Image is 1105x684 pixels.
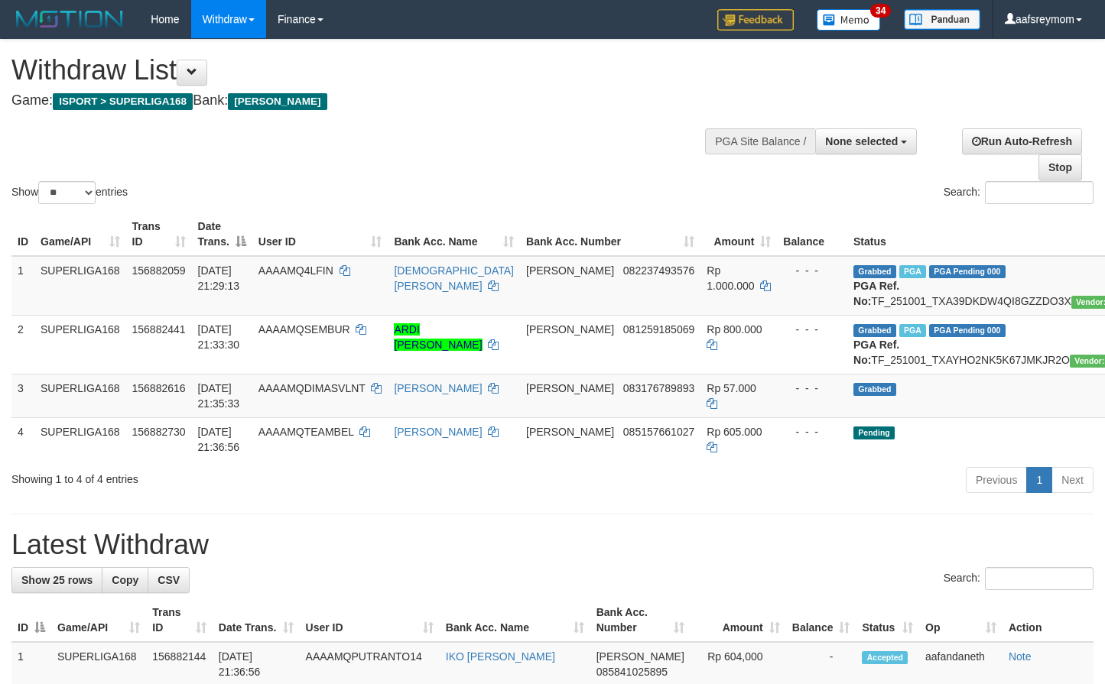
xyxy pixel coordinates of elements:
span: [DATE] 21:33:30 [198,323,240,351]
th: User ID: activate to sort column ascending [252,212,388,256]
span: [PERSON_NAME] [526,382,614,394]
div: - - - [783,263,841,278]
a: [PERSON_NAME] [394,426,482,438]
th: Amount: activate to sort column ascending [700,212,777,256]
span: AAAAMQ4LFIN [258,264,333,277]
th: Action [1003,598,1094,642]
img: MOTION_logo.png [11,8,128,31]
input: Search: [985,181,1094,204]
th: Game/API: activate to sort column ascending [34,212,126,256]
span: Grabbed [853,324,896,337]
span: [DATE] 21:35:33 [198,382,240,410]
span: Rp 605.000 [707,426,762,438]
span: [PERSON_NAME] [526,426,614,438]
th: Status: activate to sort column ascending [856,598,919,642]
th: Amount: activate to sort column ascending [691,598,786,642]
span: Copy 085157661027 to clipboard [623,426,694,438]
span: Copy 083176789893 to clipboard [623,382,694,394]
th: Game/API: activate to sort column ascending [51,598,146,642]
span: AAAAMQSEMBUR [258,323,350,336]
span: Rp 57.000 [707,382,756,394]
span: Grabbed [853,265,896,278]
a: Copy [102,567,148,593]
th: Trans ID: activate to sort column ascending [146,598,213,642]
span: PGA Pending [929,265,1006,278]
th: Date Trans.: activate to sort column descending [192,212,252,256]
a: [PERSON_NAME] [394,382,482,394]
div: - - - [783,381,841,396]
h1: Latest Withdraw [11,530,1094,560]
a: 1 [1026,467,1052,493]
span: ISPORT > SUPERLIGA168 [53,93,193,110]
span: [PERSON_NAME] [526,264,614,277]
a: Note [1009,650,1032,663]
th: ID [11,212,34,256]
td: SUPERLIGA168 [34,417,126,461]
h1: Withdraw List [11,55,721,86]
span: 156882441 [132,323,186,336]
span: None selected [825,135,898,147]
span: Marked by aafandaneth [899,265,926,278]
label: Show entries [11,181,128,204]
label: Search: [944,181,1094,204]
span: AAAAMQDIMASVLNT [258,382,366,394]
a: [DEMOGRAPHIC_DATA][PERSON_NAME] [394,264,514,292]
span: [PERSON_NAME] [228,93,327,110]
span: 156882616 [132,382,186,394]
input: Search: [985,567,1094,590]
th: Balance: activate to sort column ascending [786,598,856,642]
span: Rp 1.000.000 [707,264,754,292]
span: 156882730 [132,426,186,438]
label: Search: [944,567,1094,590]
button: None selected [815,128,917,154]
a: Show 25 rows [11,567,102,593]
span: Rp 800.000 [707,323,762,336]
th: Bank Acc. Name: activate to sort column ascending [388,212,520,256]
th: Bank Acc. Number: activate to sort column ascending [520,212,700,256]
a: Next [1051,467,1094,493]
th: Bank Acc. Name: activate to sort column ascending [440,598,590,642]
a: IKO [PERSON_NAME] [446,650,555,663]
span: Copy 082237493576 to clipboard [623,264,694,277]
div: - - - [783,322,841,337]
td: SUPERLIGA168 [34,374,126,417]
th: User ID: activate to sort column ascending [300,598,440,642]
span: Accepted [862,651,908,664]
span: Grabbed [853,383,896,396]
th: Trans ID: activate to sort column ascending [126,212,192,256]
span: [PERSON_NAME] [526,323,614,336]
a: Previous [966,467,1027,493]
span: Copy 085841025895 to clipboard [596,666,668,678]
b: PGA Ref. No: [853,280,899,307]
td: SUPERLIGA168 [34,256,126,316]
td: 3 [11,374,34,417]
select: Showentries [38,181,96,204]
span: Marked by aafandaneth [899,324,926,337]
img: Feedback.jpg [717,9,794,31]
td: 1 [11,256,34,316]
td: SUPERLIGA168 [34,315,126,374]
th: Bank Acc. Number: activate to sort column ascending [590,598,691,642]
a: Stop [1038,154,1082,180]
span: 34 [870,4,891,18]
th: ID: activate to sort column descending [11,598,51,642]
span: AAAAMQTEAMBEL [258,426,354,438]
span: Show 25 rows [21,574,93,586]
span: [DATE] 21:36:56 [198,426,240,453]
a: Run Auto-Refresh [962,128,1082,154]
div: PGA Site Balance / [705,128,815,154]
div: Showing 1 to 4 of 4 entries [11,465,449,487]
span: Pending [853,426,895,439]
div: - - - [783,424,841,439]
h4: Game: Bank: [11,93,721,109]
a: CSV [148,567,190,593]
span: [PERSON_NAME] [596,650,684,663]
th: Date Trans.: activate to sort column ascending [213,598,300,642]
b: PGA Ref. No: [853,339,899,366]
span: PGA Pending [929,324,1006,337]
th: Balance [777,212,847,256]
span: [DATE] 21:29:13 [198,264,240,292]
td: 2 [11,315,34,374]
span: CSV [158,574,180,586]
span: 156882059 [132,264,186,277]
